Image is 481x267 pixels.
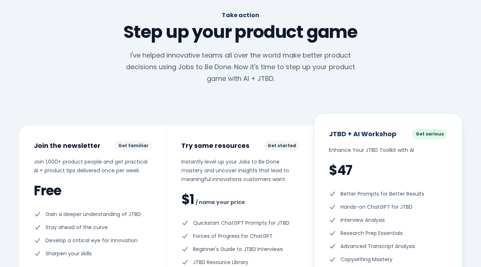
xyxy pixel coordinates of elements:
li: Beginner's Guide to JTBD Interviews [181,245,300,254]
span: $47 [329,163,352,178]
li: Sharpen your skills [34,249,152,258]
li: Research Prep Essentials [329,229,447,237]
li: Stay ahead of the curve [34,223,152,232]
span: / name your price [196,198,245,207]
h3: Join the newsletter [34,140,100,152]
li: Hands-on ChatGPT for JTBD [329,203,447,211]
p: Instantly level up your Jobs to Be Done mastery and uncover insights that lead to meaningful inno... [181,157,300,184]
p: Join 1,000+ product people and get practical AI + product tips delivered once per week. [34,157,152,175]
li: Better Prompts for Better Results [329,189,447,198]
li: Develop a critical eye for innovation [34,236,152,245]
p: Step up your product game [78,23,404,41]
span: $1 [181,192,194,207]
p: Enhance Your JTBD Toolkit with AI [329,146,447,154]
p: I've helped innovative teams all over the world make better product decisions using Jobs to Be Do... [118,50,363,85]
p: Get familiar [115,141,152,151]
h3: Try some resources [181,140,249,152]
p: Get started [264,141,300,151]
span: Free [34,184,61,198]
li: JTBD Resource Library [181,258,300,267]
li: Gain a deeper understanding of JTBD [34,210,152,219]
li: Interview Analysis [329,216,447,224]
h3: JTBD + AI Workshop [329,128,397,140]
li: Copywriting Mastery [329,255,447,264]
li: Advanced Transcript Analysis [329,242,447,251]
li: Forces of Progress for ChatGPT [181,232,300,240]
li: Quickstart ChatGPT Prompts for JTBD [181,219,300,227]
p: Get serious [412,129,448,139]
h2: Take action [78,10,404,20]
